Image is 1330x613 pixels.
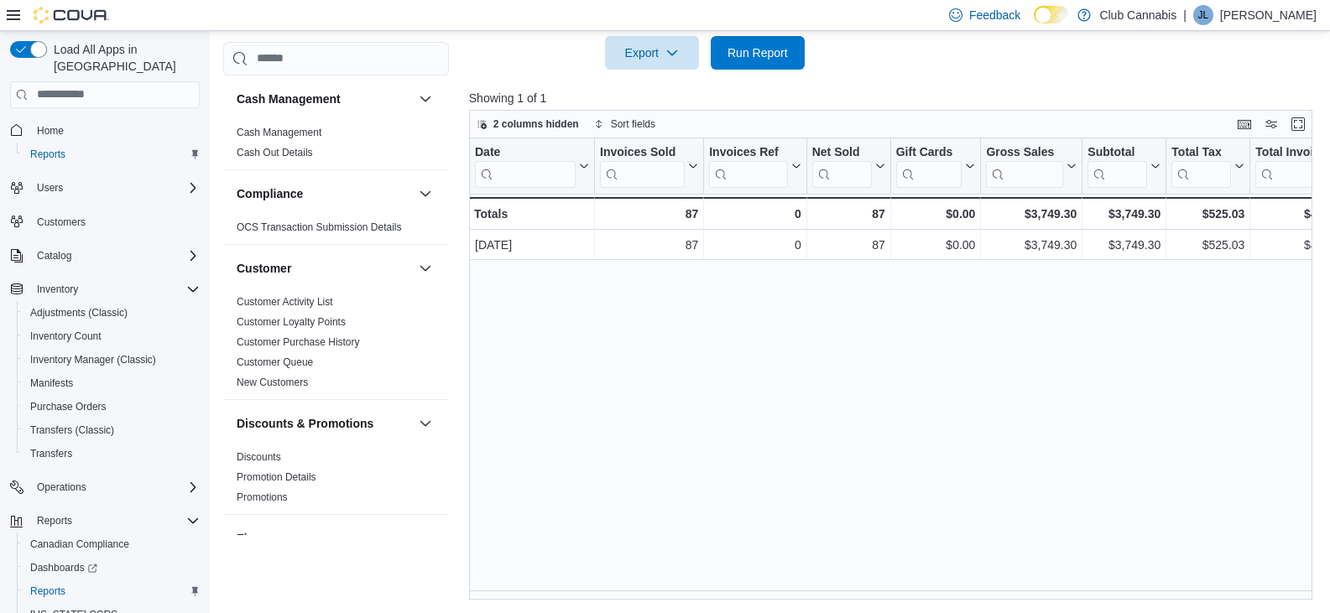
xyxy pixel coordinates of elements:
[896,235,976,255] div: $0.00
[30,561,97,574] span: Dashboards
[17,532,206,556] button: Canadian Compliance
[1034,23,1035,24] span: Dark Mode
[1171,144,1244,187] button: Total Tax
[3,509,206,532] button: Reports
[23,444,79,464] a: Transfers
[711,36,805,70] button: Run Report
[474,204,589,224] div: Totals
[23,303,134,323] a: Adjustments (Classic)
[30,477,200,497] span: Operations
[605,36,699,70] button: Export
[17,418,206,442] button: Transfers (Classic)
[30,148,65,161] span: Reports
[415,89,436,109] button: Cash Management
[237,91,412,107] button: Cash Management
[30,120,200,141] span: Home
[23,397,113,417] a: Purchase Orders
[17,348,206,371] button: Inventory Manager (Classic)
[3,176,206,200] button: Users
[23,373,200,393] span: Manifests
[709,144,801,187] button: Invoices Ref
[237,471,316,483] a: Promotion Details
[895,144,975,187] button: Gift Cards
[709,235,801,255] div: 0
[986,144,1063,187] div: Gross Sales
[475,144,576,187] div: Date
[30,246,200,266] span: Catalog
[23,397,200,417] span: Purchase Orders
[986,204,1077,224] div: $3,749.30
[17,143,206,166] button: Reports
[17,556,206,579] a: Dashboards
[475,144,576,160] div: Date
[470,114,586,134] button: 2 columns hidden
[709,144,787,187] div: Invoices Ref
[1261,114,1281,134] button: Display options
[812,235,885,255] div: 87
[223,217,449,244] div: Compliance
[811,204,884,224] div: 87
[1087,144,1160,187] button: Subtotal
[3,118,206,143] button: Home
[237,451,281,463] a: Discounts
[23,534,200,554] span: Canadian Compliance
[237,295,333,309] span: Customer Activity List
[223,122,449,169] div: Cash Management
[237,185,412,202] button: Compliance
[23,558,104,578] a: Dashboards
[17,371,206,395] button: Manifests
[237,491,288,504] span: Promotions
[1193,5,1213,25] div: Janet Lilly
[1087,204,1160,224] div: $3,749.30
[30,511,200,531] span: Reports
[237,185,303,202] h3: Compliance
[23,558,200,578] span: Dashboards
[223,447,449,514] div: Discounts & Promotions
[1099,5,1176,25] p: Club Cannabis
[30,353,156,366] span: Inventory Manager (Classic)
[811,144,871,160] div: Net Sold
[600,235,698,255] div: 87
[237,530,412,547] button: Finance
[237,335,360,349] span: Customer Purchase History
[415,528,436,548] button: Finance
[37,124,64,138] span: Home
[23,350,163,370] a: Inventory Manager (Classic)
[23,581,72,601] a: Reports
[895,144,962,187] div: Gift Card Sales
[237,221,402,234] span: OCS Transaction Submission Details
[969,7,1020,23] span: Feedback
[30,447,72,460] span: Transfers
[37,283,78,296] span: Inventory
[237,415,412,432] button: Discounts & Promotions
[237,296,333,308] a: Customer Activity List
[23,144,72,164] a: Reports
[587,114,662,134] button: Sort fields
[30,306,128,319] span: Adjustments (Classic)
[1171,204,1244,224] div: $525.03
[30,121,70,141] a: Home
[30,423,114,437] span: Transfers (Classic)
[37,181,63,195] span: Users
[237,260,291,277] h3: Customer
[30,178,70,198] button: Users
[237,450,281,464] span: Discounts
[986,144,1063,160] div: Gross Sales
[1183,5,1187,25] p: |
[17,579,206,603] button: Reports
[237,530,281,547] h3: Finance
[709,144,787,160] div: Invoices Ref
[986,144,1077,187] button: Gross Sales
[30,511,79,531] button: Reports
[17,395,206,418] button: Purchase Orders
[23,534,136,554] a: Canadian Compliance
[237,315,346,329] span: Customer Loyalty Points
[1171,144,1231,187] div: Total Tax
[37,514,72,527] span: Reports
[23,326,200,346] span: Inventory Count
[600,144,698,187] button: Invoices Sold
[237,356,313,368] a: Customer Queue
[1220,5,1317,25] p: [PERSON_NAME]
[30,178,200,198] span: Users
[37,481,86,494] span: Operations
